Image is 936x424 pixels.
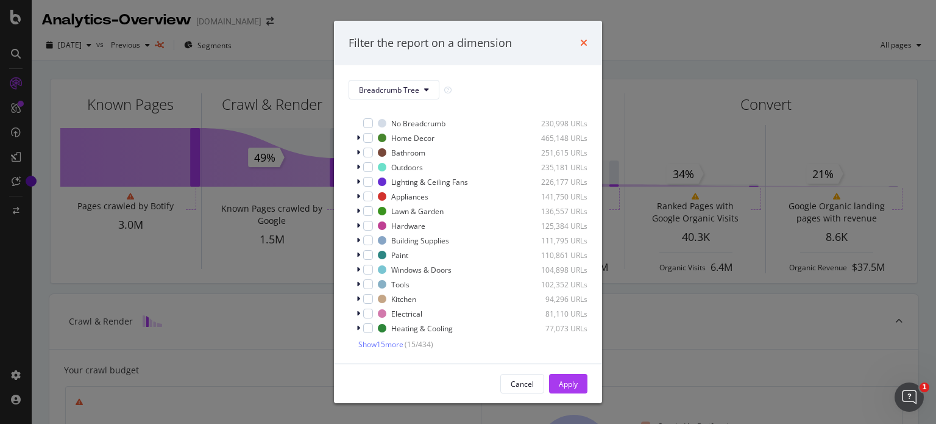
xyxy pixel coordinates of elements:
[528,235,587,246] div: 111,795 URLs
[391,118,445,129] div: No Breadcrumb
[391,133,434,143] div: Home Decor
[528,148,587,158] div: 251,615 URLs
[895,383,924,412] iframe: Intercom live chat
[391,279,409,290] div: Tools
[528,265,587,275] div: 104,898 URLs
[334,21,602,404] div: modal
[528,221,587,231] div: 125,384 URLs
[358,339,403,350] span: Show 15 more
[500,374,544,393] button: Cancel
[359,85,419,95] span: Breadcrumb Tree
[405,339,433,350] span: ( 15 / 434 )
[349,35,512,51] div: Filter the report on a dimension
[391,148,425,158] div: Bathroom
[528,250,587,261] div: 110,861 URLs
[549,374,587,393] button: Apply
[511,379,534,389] div: Cancel
[391,206,444,217] div: Lawn & Garden
[391,177,468,187] div: Lighting & Ceiling Fans
[920,383,929,392] span: 1
[391,235,449,246] div: Building Supplies
[391,323,453,334] div: Heating & Cooling
[528,323,587,334] div: 77,073 URLs
[528,118,587,129] div: 230,998 URLs
[391,250,408,261] div: Paint
[391,221,425,231] div: Hardware
[528,279,587,290] div: 102,352 URLs
[349,80,439,99] button: Breadcrumb Tree
[528,309,587,319] div: 81,110 URLs
[391,294,416,304] div: Kitchen
[391,162,423,173] div: Outdoors
[391,192,428,202] div: Appliances
[528,162,587,173] div: 235,181 URLs
[391,309,422,319] div: Electrical
[528,133,587,143] div: 465,148 URLs
[391,265,452,275] div: Windows & Doors
[580,35,587,51] div: times
[559,379,578,389] div: Apply
[528,206,587,217] div: 136,557 URLs
[528,192,587,202] div: 141,750 URLs
[528,177,587,187] div: 226,177 URLs
[528,294,587,304] div: 94,296 URLs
